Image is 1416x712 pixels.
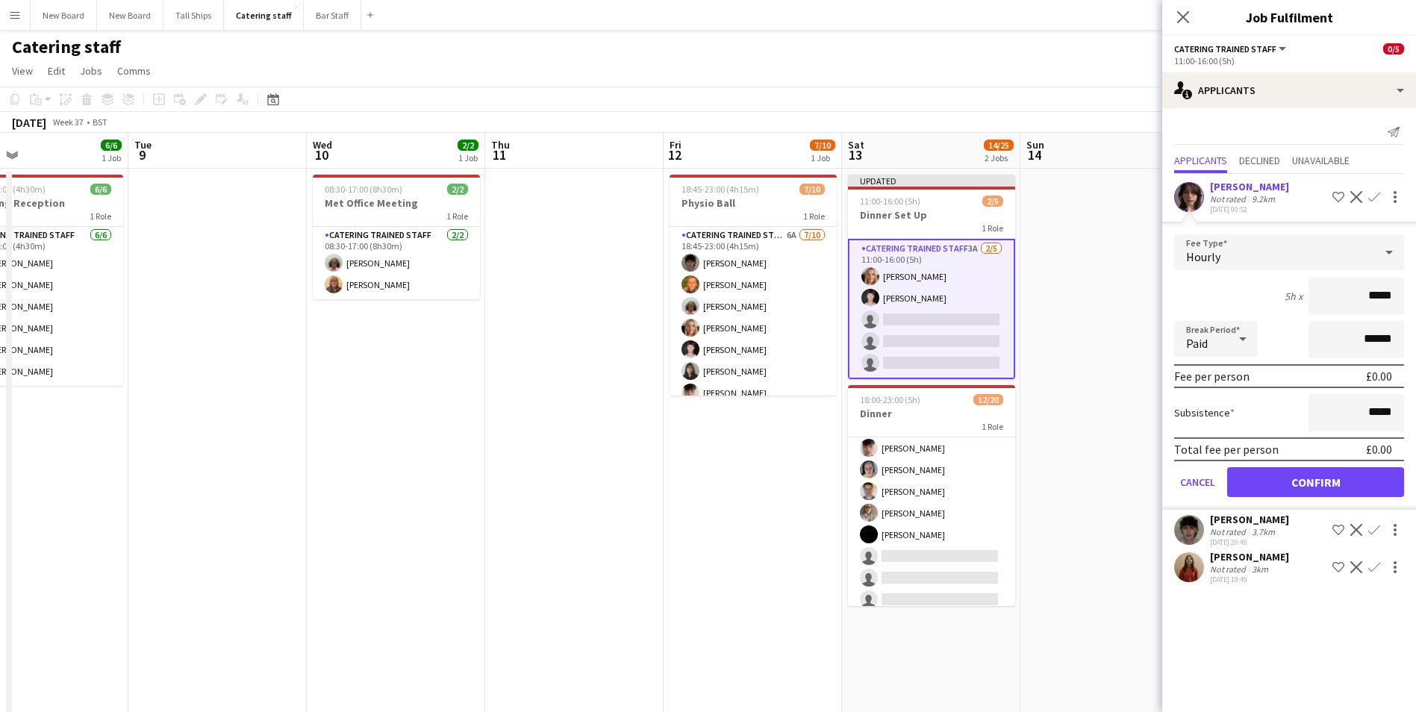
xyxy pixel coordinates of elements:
div: [PERSON_NAME] [1210,513,1289,526]
span: 13 [846,146,864,163]
span: 2/2 [458,140,478,151]
app-job-card: 18:45-23:00 (4h15m)7/10Physio Ball1 RoleCatering trained staff6A7/1018:45-23:00 (4h15m)[PERSON_NA... [670,175,837,396]
button: Bar Staff [304,1,361,30]
div: Not rated [1210,526,1249,537]
span: 18:00-23:00 (5h) [860,394,920,405]
h3: Dinner Set Up [848,208,1015,222]
span: View [12,64,33,78]
span: 0/5 [1383,43,1404,54]
span: Catering trained staff [1174,43,1276,54]
div: BST [93,116,107,128]
span: 9 [132,146,152,163]
span: 2/5 [982,196,1003,207]
label: Subsistence [1174,406,1235,419]
button: New Board [31,1,97,30]
span: Hourly [1186,249,1220,264]
h3: Job Fulfilment [1162,7,1416,27]
h1: Catering staff [12,36,121,58]
button: New Board [97,1,163,30]
app-card-role: Catering trained staff3A2/511:00-16:00 (5h)[PERSON_NAME][PERSON_NAME] [848,239,1015,379]
span: Wed [313,138,332,152]
a: View [6,61,39,81]
span: Week 37 [49,116,87,128]
span: 12/20 [973,394,1003,405]
span: 18:45-23:00 (4h15m) [682,184,759,195]
app-job-card: 18:00-23:00 (5h)12/20Dinner1 Role[PERSON_NAME][PERSON_NAME][PERSON_NAME][PERSON_NAME][PERSON_NAME... [848,385,1015,606]
span: 1 Role [803,210,825,222]
span: Declined [1239,155,1280,166]
app-card-role: Catering trained staff2/208:30-17:00 (8h30m)[PERSON_NAME][PERSON_NAME] [313,227,480,299]
app-job-card: Updated11:00-16:00 (5h)2/5Dinner Set Up1 RoleCatering trained staff3A2/511:00-16:00 (5h)[PERSON_N... [848,175,1015,379]
span: 1 Role [90,210,111,222]
button: Catering trained staff [1174,43,1288,54]
a: Edit [42,61,71,81]
span: 1 Role [982,222,1003,234]
div: 11:00-16:00 (5h) [1174,55,1404,66]
div: 2 Jobs [985,152,1013,163]
span: 7/10 [799,184,825,195]
div: 5h x [1285,290,1303,303]
div: 1 Job [458,152,478,163]
div: Updated [848,175,1015,187]
div: Total fee per person [1174,442,1279,457]
app-card-role: Catering trained staff6A7/1018:45-23:00 (4h15m)[PERSON_NAME][PERSON_NAME][PERSON_NAME][PERSON_NAM... [670,227,837,472]
div: £0.00 [1366,442,1392,457]
span: Comms [117,64,151,78]
span: Tue [134,138,152,152]
h3: Met Office Meeting [313,196,480,210]
a: Jobs [74,61,108,81]
span: Thu [491,138,510,152]
span: Unavailable [1292,155,1350,166]
div: £0.00 [1366,369,1392,384]
span: 08:30-17:00 (8h30m) [325,184,402,195]
span: 6/6 [101,140,122,151]
div: 1 Job [102,152,121,163]
span: Paid [1186,336,1208,351]
span: 10 [311,146,332,163]
div: Applicants [1162,72,1416,108]
div: [PERSON_NAME] [1210,180,1289,193]
span: 6/6 [90,184,111,195]
div: Not rated [1210,193,1249,204]
span: 1 Role [982,421,1003,432]
span: 11 [489,146,510,163]
div: [DATE] 20:49 [1210,537,1289,547]
span: 11:00-16:00 (5h) [860,196,920,207]
span: 14/25 [984,140,1014,151]
h3: Physio Ball [670,196,837,210]
span: Sun [1026,138,1044,152]
span: 7/10 [810,140,835,151]
div: 1 Job [811,152,835,163]
button: Tall Ships [163,1,224,30]
span: 12 [667,146,682,163]
h3: Dinner [848,407,1015,420]
span: Applicants [1174,155,1227,166]
app-job-card: 08:30-17:00 (8h30m)2/2Met Office Meeting1 RoleCatering trained staff2/208:30-17:00 (8h30m)[PERSON... [313,175,480,299]
div: [DATE] 19:49 [1210,575,1289,584]
span: Fri [670,138,682,152]
div: 3.7km [1249,526,1278,537]
button: Confirm [1227,467,1404,497]
div: [DATE] 00:52 [1210,204,1289,214]
div: 3km [1249,563,1271,575]
span: 1 Role [446,210,468,222]
a: Comms [111,61,157,81]
button: Catering staff [224,1,304,30]
div: [PERSON_NAME] [1210,550,1289,563]
div: [DATE] [12,115,46,130]
span: 2/2 [447,184,468,195]
span: 14 [1024,146,1044,163]
div: Not rated [1210,563,1249,575]
div: 9.2km [1249,193,1278,204]
span: Jobs [80,64,102,78]
div: Fee per person [1174,369,1250,384]
span: Sat [848,138,864,152]
span: Edit [48,64,65,78]
button: Cancel [1174,467,1221,497]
